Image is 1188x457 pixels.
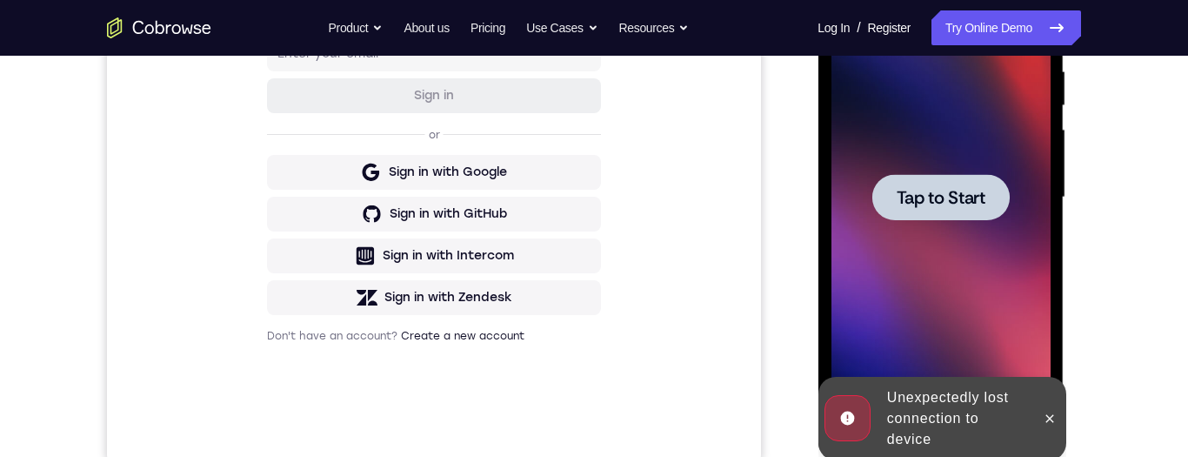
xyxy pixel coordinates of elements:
[107,17,211,38] a: Go to the home page
[282,285,400,302] div: Sign in with Google
[160,318,494,353] button: Sign in with GitHub
[283,326,400,344] div: Sign in with GitHub
[318,249,337,263] p: or
[329,10,384,45] button: Product
[868,10,911,45] a: Register
[160,119,494,144] h1: Sign in to your account
[54,233,191,279] button: Tap to Start
[160,360,494,394] button: Sign in with Intercom
[404,10,449,45] a: About us
[160,276,494,311] button: Sign in with Google
[170,166,484,184] input: Enter your email
[526,10,597,45] button: Use Cases
[931,10,1081,45] a: Try Online Demo
[818,10,850,45] a: Log In
[160,199,494,234] button: Sign in
[78,248,167,265] span: Tap to Start
[471,10,505,45] a: Pricing
[619,10,690,45] button: Resources
[160,401,494,436] button: Sign in with Zendesk
[276,368,407,386] div: Sign in with Intercom
[857,17,860,38] span: /
[277,410,405,427] div: Sign in with Zendesk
